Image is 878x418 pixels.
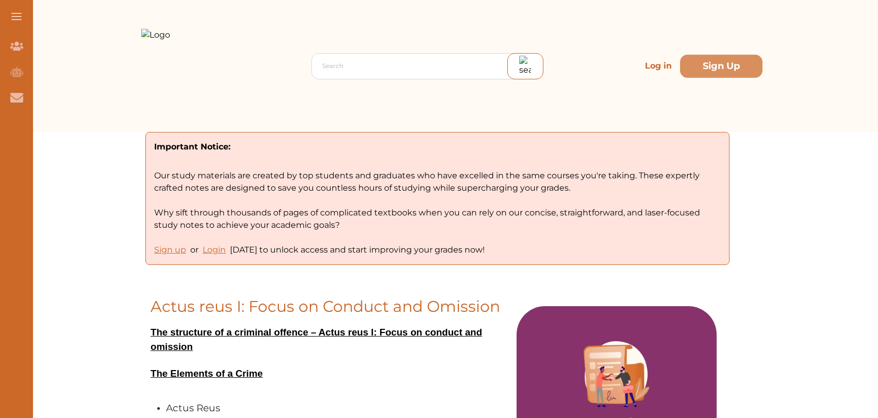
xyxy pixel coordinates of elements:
[154,153,721,231] p: Our study materials are created by top students and graduates who have excelled in the same cours...
[151,368,263,379] span: The Elements of a Crime
[680,55,763,78] button: Sign Up
[631,372,868,408] iframe: HelpCrunch
[151,298,509,315] h1: Actus reus I: Focus on Conduct and Omission
[151,327,482,352] span: The structure of a criminal offence – Actus reus I: Focus on conduct and omission
[141,29,216,103] img: Logo
[166,402,220,414] span: Actus Reus
[203,244,226,256] p: Login
[641,56,676,76] p: Log in
[190,244,198,256] span: or
[154,244,186,256] p: Sign up
[154,141,721,153] p: Important Notice:
[154,244,721,256] p: [DATE] to unlock access and start improving your grades now!
[519,56,531,76] img: search_icon
[584,341,650,407] img: Purple card image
